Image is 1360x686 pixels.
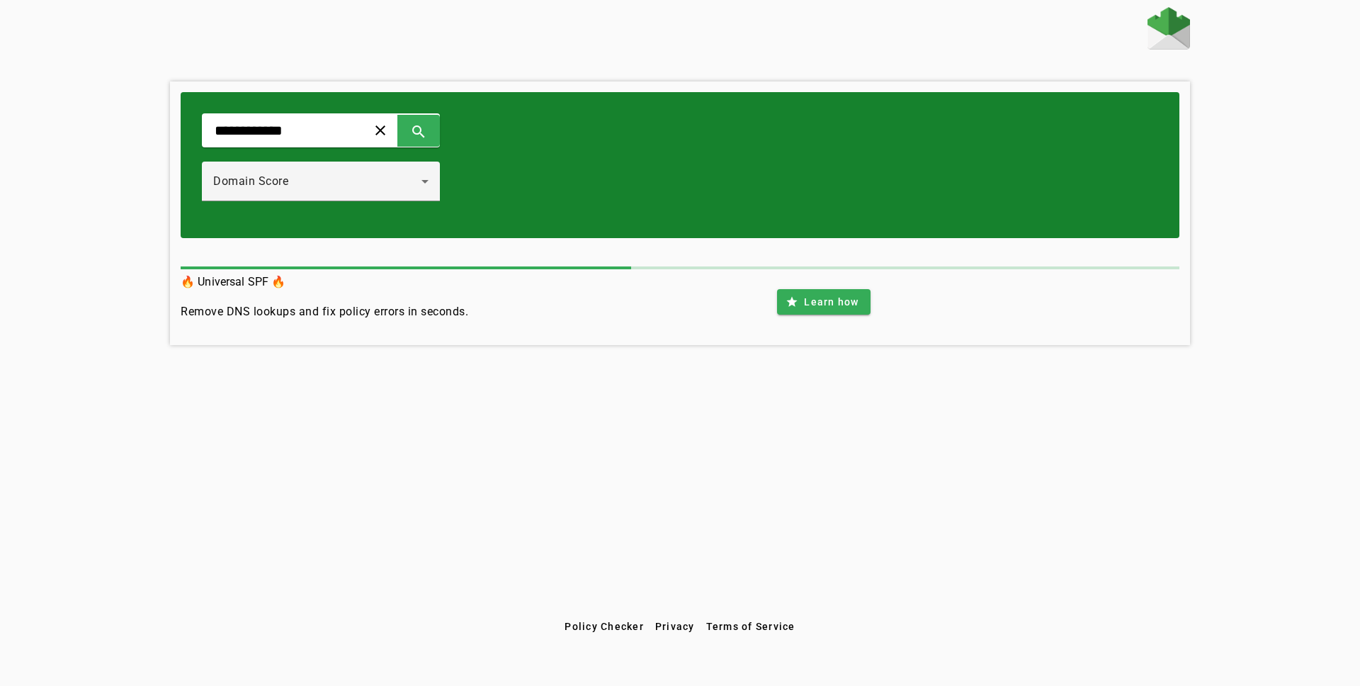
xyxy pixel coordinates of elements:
[701,614,801,639] button: Terms of Service
[1147,7,1190,50] img: Fraudmarc Logo
[650,614,701,639] button: Privacy
[559,614,650,639] button: Policy Checker
[181,303,468,320] h4: Remove DNS lookups and fix policy errors in seconds.
[777,289,870,315] button: Learn how
[1147,7,1190,53] a: Home
[213,174,288,188] span: Domain Score
[181,272,468,292] h3: 🔥 Universal SPF 🔥
[655,621,695,632] span: Privacy
[804,295,858,309] span: Learn how
[565,621,644,632] span: Policy Checker
[706,621,795,632] span: Terms of Service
